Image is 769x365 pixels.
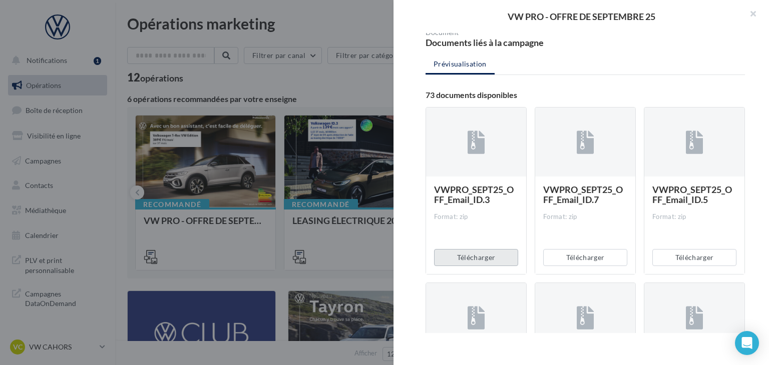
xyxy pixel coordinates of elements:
[426,38,581,47] div: Documents liés à la campagne
[426,29,581,36] div: Document
[426,91,745,99] div: 73 documents disponibles
[652,249,736,266] button: Télécharger
[543,212,627,221] div: Format: zip
[652,184,732,205] span: VWPRO_SEPT25_OFF_Email_ID.5
[434,212,518,221] div: Format: zip
[410,12,753,21] div: VW PRO - OFFRE DE SEPTEMBRE 25
[652,212,736,221] div: Format: zip
[735,331,759,355] div: Open Intercom Messenger
[434,249,518,266] button: Télécharger
[434,184,514,205] span: VWPRO_SEPT25_OFF_Email_ID.3
[543,184,623,205] span: VWPRO_SEPT25_OFF_Email_ID.7
[543,249,627,266] button: Télécharger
